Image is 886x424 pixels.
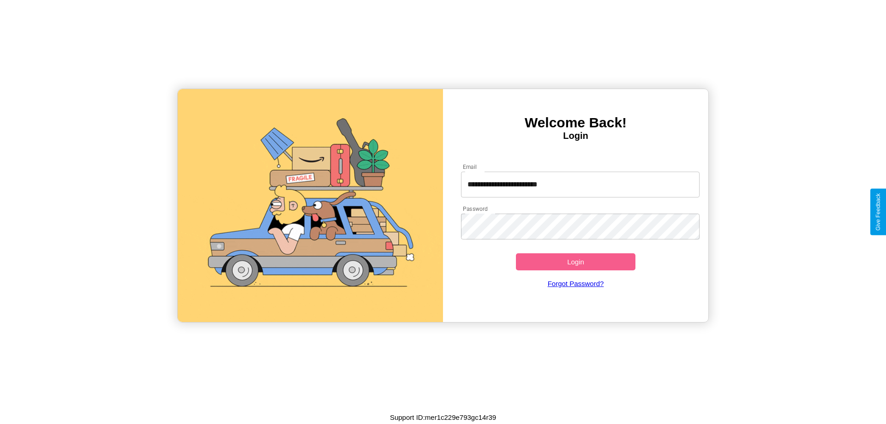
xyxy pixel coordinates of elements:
[516,253,635,270] button: Login
[443,115,708,131] h3: Welcome Back!
[875,193,881,231] div: Give Feedback
[390,411,496,424] p: Support ID: mer1c229e793gc14r39
[456,270,695,297] a: Forgot Password?
[463,205,487,213] label: Password
[463,163,477,171] label: Email
[443,131,708,141] h4: Login
[178,89,443,322] img: gif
